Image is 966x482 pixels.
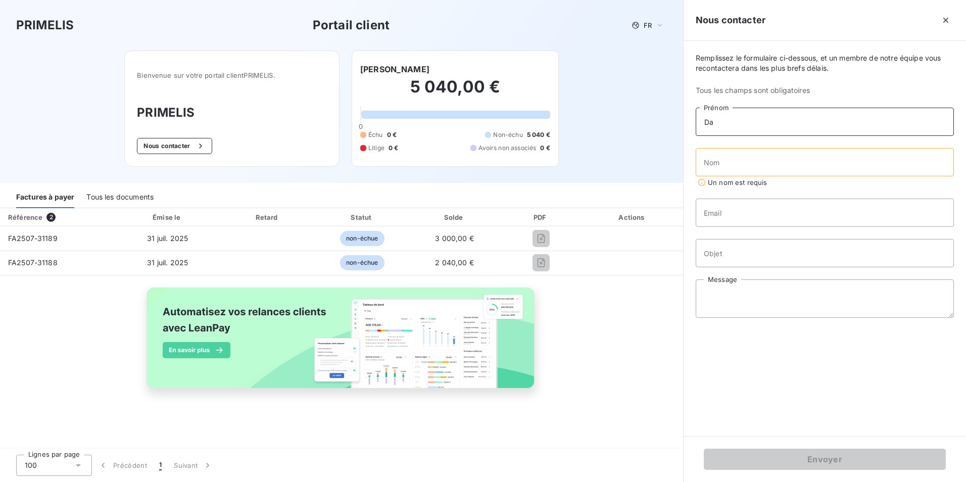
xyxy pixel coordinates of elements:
div: Solde [411,212,498,222]
div: Statut [317,212,407,222]
div: Actions [584,212,681,222]
span: Tous les champs sont obligatoires [696,85,954,95]
span: FR [644,21,652,29]
div: Factures à payer [16,187,74,208]
span: 1 [159,460,162,470]
span: Échu [368,130,383,139]
button: Suivant [168,455,219,476]
h2: 5 040,00 € [360,77,550,107]
div: Émise le [118,212,218,222]
input: placeholder [696,148,954,176]
span: Bienvenue sur votre portail client PRIMELIS . [137,71,327,79]
span: 3 000,00 € [435,234,474,243]
button: Précédent [92,455,153,476]
h3: PRIMELIS [137,104,327,122]
span: non-échue [340,231,384,246]
span: 0 € [387,130,397,139]
input: placeholder [696,239,954,267]
button: Nous contacter [137,138,212,154]
h5: Nous contacter [696,13,765,27]
span: non-échue [340,255,384,270]
span: FA2507-31188 [8,258,58,267]
span: 31 juil. 2025 [147,234,188,243]
button: 1 [153,455,168,476]
span: 0 € [540,143,550,153]
div: Retard [222,212,313,222]
span: 100 [25,460,37,470]
h3: PRIMELIS [16,16,74,34]
img: banner [137,281,546,406]
span: Avoirs non associés [478,143,536,153]
span: Litige [368,143,384,153]
span: 0 [359,122,363,130]
span: Non-échu [493,130,522,139]
span: 31 juil. 2025 [147,258,188,267]
span: FA2507-31189 [8,234,58,243]
span: 5 040 € [527,130,550,139]
div: PDF [502,212,580,222]
input: placeholder [696,199,954,227]
button: Envoyer [704,449,946,470]
h3: Portail client [313,16,390,34]
input: placeholder [696,108,954,136]
span: 2 [46,213,56,222]
span: Remplissez le formulaire ci-dessous, et un membre de notre équipe vous recontactera dans les plus... [696,53,954,73]
span: 0 € [389,143,398,153]
h6: [PERSON_NAME] [360,63,429,75]
span: 2 040,00 € [435,258,474,267]
div: Tous les documents [86,187,154,208]
span: Un nom est requis [708,178,767,186]
div: Référence [8,213,42,221]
